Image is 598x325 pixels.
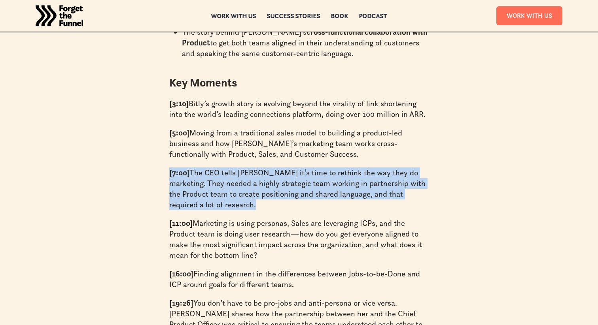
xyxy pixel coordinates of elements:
strong: [3:10] [169,98,189,109]
p: Marketing is using personas, Sales are leveraging ICPs, and the Product team is doing user resear... [169,218,429,261]
a: Book [331,13,348,19]
strong: [7:00] [169,167,189,178]
a: Work With Us [496,6,562,25]
p: Bitly’s growth story is evolving beyond the virality of link shortening into the world’s leading ... [169,98,429,120]
strong: [16:00] [169,269,193,279]
p: Finding alignment in the differences between Jobs-to-be-Done and ICP around goals for different t... [169,269,429,290]
strong: [5:00] [169,128,189,138]
strong: cross-functional collaboration with Product [182,27,428,48]
a: Success Stories [267,13,320,19]
p: The CEO tells [PERSON_NAME] it’s time to rethink the way they do marketing. They needed a highly ... [169,167,429,210]
a: Podcast [359,13,387,19]
a: Work with us [211,13,256,19]
h3: Key Moments [169,75,429,90]
li: The story behind [PERSON_NAME]’s to get both teams aligned in their understanding of customers an... [182,27,429,59]
strong: [11:00] [169,218,193,228]
p: Moving from a traditional sales model to building a product-led business and how [PERSON_NAME]’s ... [169,128,429,160]
strong: [19:26] [169,298,193,308]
